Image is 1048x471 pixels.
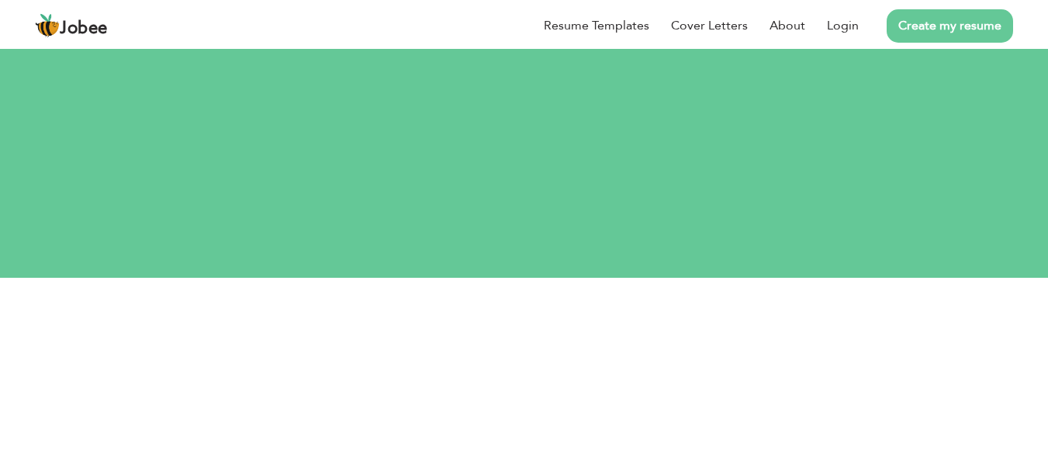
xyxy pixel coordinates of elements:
span: Jobee [60,20,108,37]
a: Login [827,16,859,35]
a: About [770,16,805,35]
a: Cover Letters [671,16,748,35]
a: Resume Templates [544,16,649,35]
a: Jobee [35,13,108,38]
img: jobee.io [35,13,60,38]
a: Create my resume [887,9,1013,43]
